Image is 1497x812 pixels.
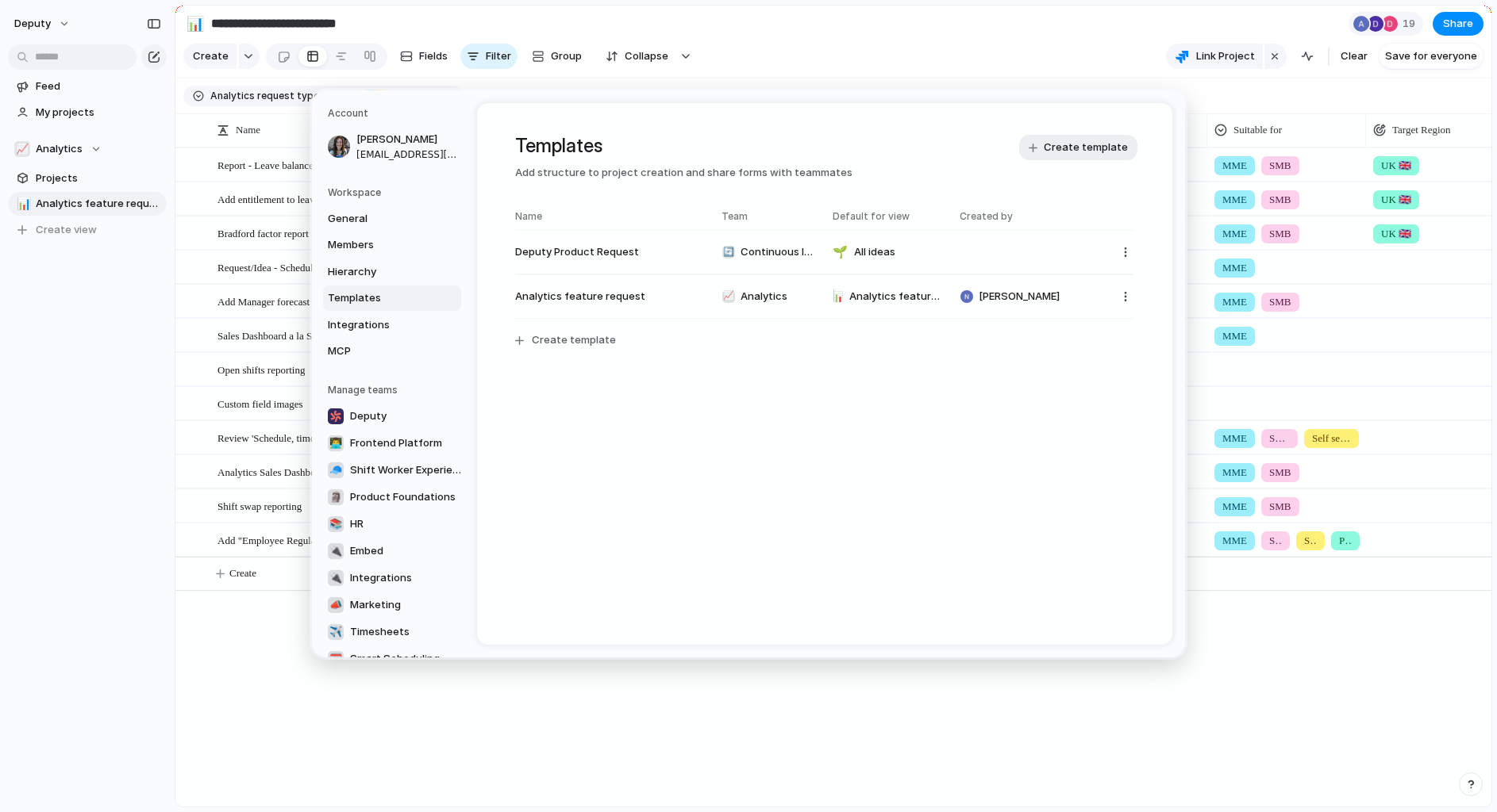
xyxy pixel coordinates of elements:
span: Marketing [350,596,401,612]
div: 📚 [328,515,344,531]
a: 🔌Embed [323,538,469,563]
span: 📊 [833,287,843,305]
span: Frontend Platform [350,435,442,450]
span: Hierarchy [328,263,429,279]
span: Analytics [741,288,787,304]
a: 🗓️Smart Scheduling [323,645,469,671]
span: Embed [350,542,383,558]
a: Integrations [323,312,461,337]
span: MCP [328,343,429,359]
h5: Workspace [328,185,461,199]
span: Analytics feature requests [849,288,944,304]
span: Default for view [833,209,910,223]
div: 🧢 [328,462,344,477]
span: Shift Worker Experience [350,462,464,477]
a: General [323,205,461,231]
span: General [328,210,429,226]
a: 🗿Product Foundations [323,484,469,509]
div: 🔌 [328,569,344,585]
a: 📣Marketing [323,592,469,617]
span: Add structure to project creation and share forms with teammates [515,165,1134,181]
span: [PERSON_NAME] [356,132,458,147]
a: 🔌Integrations [323,565,469,590]
span: Continuous Improvement [741,244,817,260]
div: 🗓️ [328,650,344,666]
button: Deputy Product Request🔄Continuous Improvement🌱All ideas [506,237,1144,267]
div: 🔌 [328,542,344,558]
a: Deputy [323,403,469,428]
span: Templates [328,290,429,306]
span: Product Foundations [350,488,456,504]
h5: Manage teams [328,382,461,396]
span: Create template [1044,140,1128,155]
span: [EMAIL_ADDRESS][DOMAIN_NAME] [356,147,458,161]
span: Integrations [328,316,429,332]
span: [PERSON_NAME] [979,288,1060,304]
span: HR [350,515,364,531]
a: ✈️Timesheets [323,619,469,644]
div: ✈️ [328,623,344,639]
a: Templates [323,285,461,311]
div: 👨‍💻 [328,435,344,450]
span: Members [328,237,429,253]
button: Analytics feature request📈Analytics📊Analytics feature requests[PERSON_NAME] [506,281,1144,311]
a: Hierarchy [323,259,461,284]
button: Create template [506,325,1144,355]
span: Deputy [350,408,387,423]
span: Create template [532,332,616,348]
a: 📚HR [323,511,469,536]
span: Integrations [350,569,412,585]
span: All ideas [854,244,895,260]
span: Team [722,209,817,223]
span: Name [515,209,706,223]
span: Created by [960,209,1013,223]
div: 🔄 [722,246,735,259]
a: 👨‍💻Frontend Platform [323,430,469,455]
a: 🧢Shift Worker Experience [323,457,469,482]
button: Create template [1019,135,1137,160]
div: 📣 [328,596,344,612]
a: MCP [323,339,461,364]
span: 🌱 [833,243,848,261]
h1: Templates [515,132,1134,160]
span: Deputy Product Request [515,244,706,260]
span: Analytics feature request [515,288,706,304]
a: Members [323,232,461,258]
h5: Account [328,106,461,121]
span: Smart Scheduling [350,650,440,666]
div: 📈 [722,289,735,302]
span: Timesheets [350,623,410,639]
div: 🗿 [328,488,344,504]
a: [PERSON_NAME][EMAIL_ADDRESS][DOMAIN_NAME] [323,127,461,167]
